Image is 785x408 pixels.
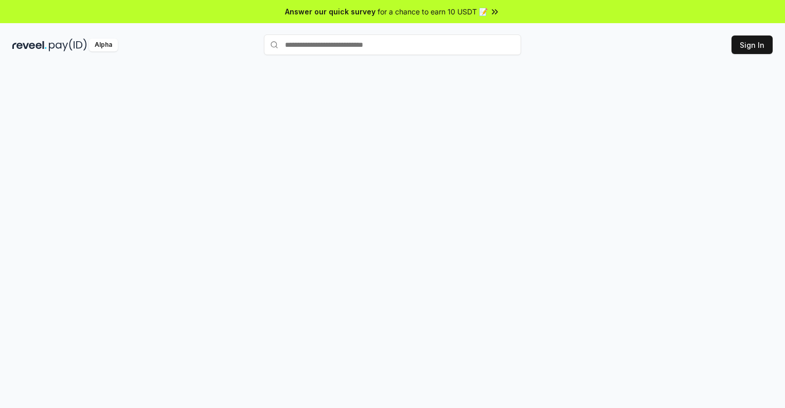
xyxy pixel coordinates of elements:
[285,6,376,17] span: Answer our quick survey
[89,39,118,51] div: Alpha
[49,39,87,51] img: pay_id
[732,36,773,54] button: Sign In
[12,39,47,51] img: reveel_dark
[378,6,488,17] span: for a chance to earn 10 USDT 📝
